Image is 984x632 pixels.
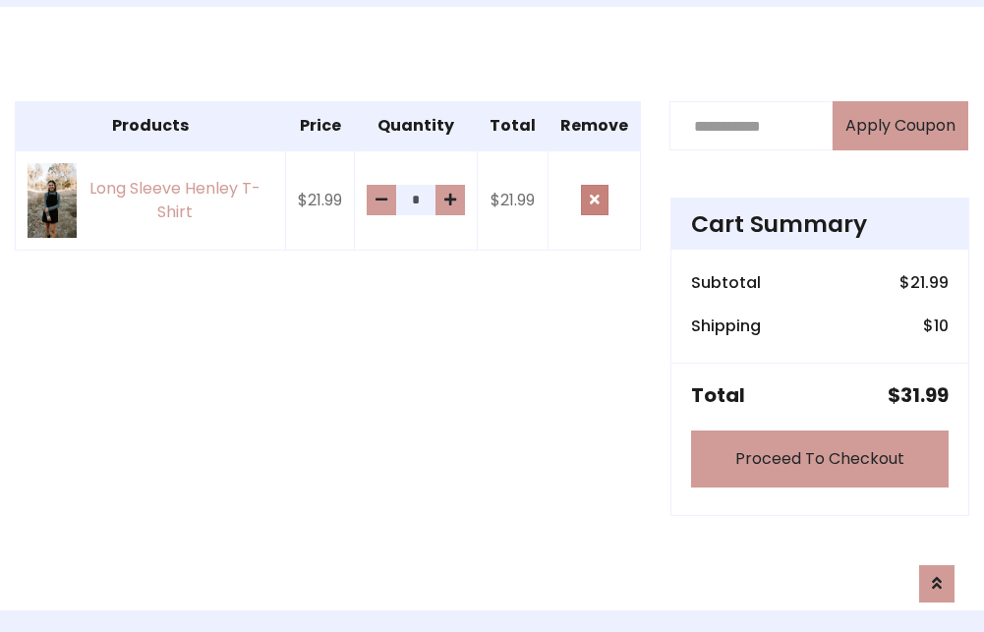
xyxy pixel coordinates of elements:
td: $21.99 [478,150,549,250]
h6: Shipping [691,316,761,335]
th: Price [286,102,355,151]
h5: $ [888,383,949,407]
th: Quantity [355,102,478,151]
th: Remove [549,102,641,151]
td: $21.99 [286,150,355,250]
span: 10 [934,315,949,337]
a: Proceed To Checkout [691,431,949,488]
span: 21.99 [910,271,949,294]
h6: Subtotal [691,273,761,292]
button: Apply Coupon [833,101,968,150]
h5: Total [691,383,745,407]
h4: Cart Summary [691,210,949,238]
h6: $ [899,273,949,292]
span: 31.99 [900,381,949,409]
h6: $ [923,316,949,335]
th: Products [16,102,286,151]
th: Total [478,102,549,151]
a: Long Sleeve Henley T-Shirt [28,163,273,237]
